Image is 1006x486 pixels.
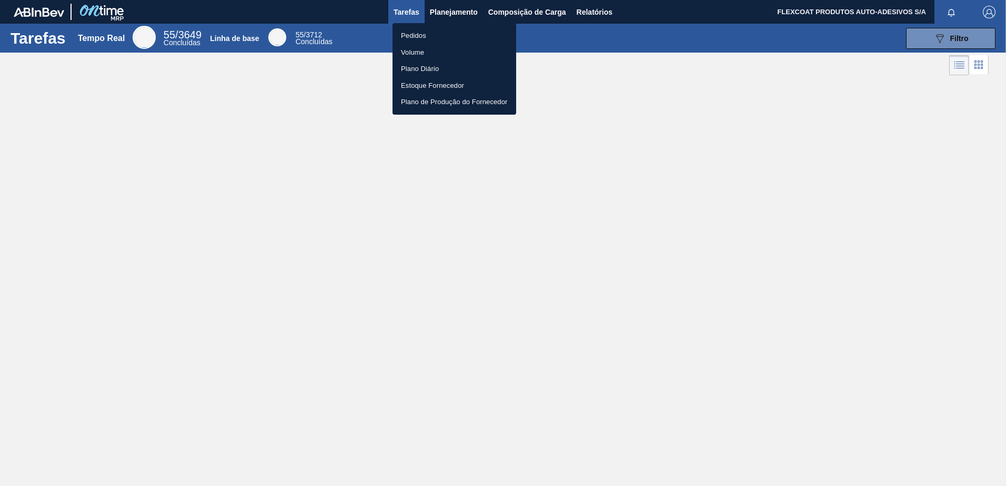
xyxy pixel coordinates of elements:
[393,77,516,94] a: Estoque Fornecedor
[393,60,516,77] a: Plano Diário
[393,27,516,44] a: Pedidos
[393,44,516,61] a: Volume
[393,94,516,110] a: Plano de Produção do Fornecedor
